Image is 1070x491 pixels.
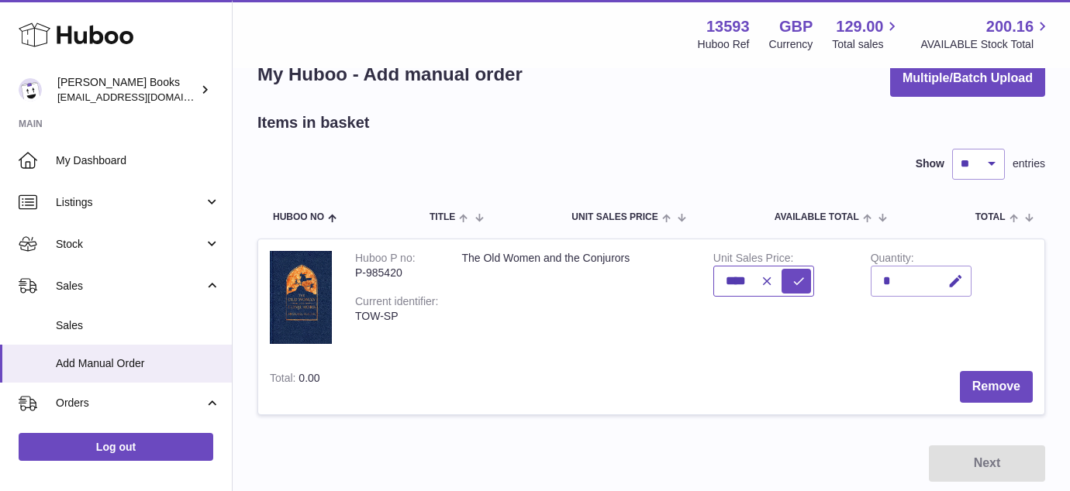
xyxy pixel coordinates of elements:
div: P-985420 [355,266,438,280]
span: Sales [56,279,204,294]
span: 0.00 [299,372,319,384]
div: Currency [769,37,813,52]
span: Sales [56,318,220,333]
span: Listings [56,195,204,210]
strong: GBP [779,16,813,37]
div: Huboo Ref [698,37,750,52]
a: 129.00 Total sales [832,16,901,52]
label: Show [916,156,944,171]
span: 129.00 [836,16,883,37]
div: TOW-SP [355,309,438,324]
div: Huboo P no [355,252,416,268]
span: Unit Sales Price [571,212,658,222]
div: Current identifier [355,295,438,311]
img: info@troybooks.co.uk [19,78,42,101]
button: Multiple/Batch Upload [890,60,1045,97]
a: 200.16 AVAILABLE Stock Total [920,16,1051,52]
span: Total sales [832,37,901,52]
span: [EMAIL_ADDRESS][DOMAIN_NAME] [57,91,228,103]
button: Remove [960,371,1033,403]
div: [PERSON_NAME] Books [57,75,197,105]
td: The Old Women and the Conjurors [450,239,701,359]
strong: 13593 [706,16,750,37]
label: Total [270,372,299,388]
h2: Items in basket [257,112,370,133]
span: Orders [56,396,204,410]
span: Huboo no [273,212,324,222]
a: Log out [19,433,213,461]
span: AVAILABLE Total [775,212,859,222]
span: Total [975,212,1006,222]
label: Unit Sales Price [713,252,793,268]
span: Stock [56,237,204,252]
span: My Dashboard [56,153,220,168]
span: AVAILABLE Stock Total [920,37,1051,52]
span: Add Manual Order [56,356,220,371]
span: Title [430,212,455,222]
h1: My Huboo - Add manual order [257,62,523,87]
label: Quantity [871,252,914,268]
span: entries [1013,156,1045,171]
img: The Old Women and the Conjurors [270,251,332,344]
span: 200.16 [986,16,1034,37]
